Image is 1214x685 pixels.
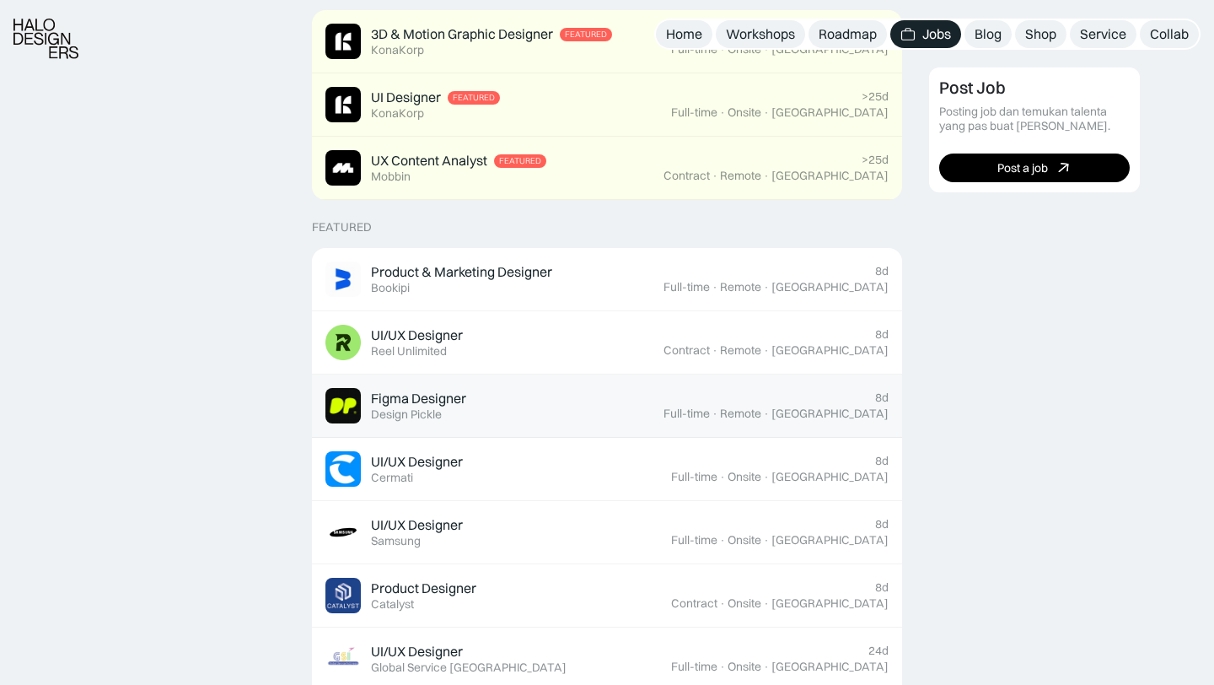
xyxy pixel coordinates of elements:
div: [GEOGRAPHIC_DATA] [771,169,889,183]
div: · [719,533,726,547]
img: Job Image [325,150,361,186]
div: Onsite [728,533,761,547]
div: Design Pickle [371,407,442,422]
div: Post Job [939,78,1006,98]
div: Global Service [GEOGRAPHIC_DATA] [371,661,567,675]
div: · [763,42,770,57]
div: 8d [875,327,889,342]
div: Remote [720,169,761,183]
div: Product Designer [371,580,476,597]
div: · [719,42,726,57]
div: 8d [875,580,889,595]
img: Job Image [325,515,361,550]
div: UX Content Analyst [371,152,487,170]
a: Job Image3D & Motion Graphic DesignerFeaturedKonaKorp>25dFull-time·Onsite·[GEOGRAPHIC_DATA] [312,10,902,73]
div: · [719,660,726,674]
div: UI/UX Designer [371,453,463,471]
div: Reel Unlimited [371,344,447,359]
div: · [763,407,770,421]
a: Post a job [939,154,1130,182]
div: · [763,105,770,120]
div: UI Designer [371,89,441,106]
div: Service [1080,25,1126,43]
div: · [712,280,718,294]
div: Roadmap [819,25,877,43]
div: UI/UX Designer [371,643,463,661]
img: Job Image [325,24,361,59]
div: · [719,470,726,484]
div: Figma Designer [371,390,466,407]
img: Job Image [325,87,361,122]
a: Job ImageUX Content AnalystFeaturedMobbin>25dContract·Remote·[GEOGRAPHIC_DATA] [312,137,902,200]
div: Onsite [728,660,761,674]
div: Jobs [922,25,951,43]
div: Collab [1150,25,1189,43]
div: · [712,169,718,183]
div: 8d [875,517,889,531]
a: Home [656,20,712,48]
a: Job ImageProduct & Marketing DesignerBookipi8dFull-time·Remote·[GEOGRAPHIC_DATA] [312,248,902,311]
div: Full-time [663,407,710,421]
div: 8d [875,391,889,405]
div: 8d [875,454,889,468]
div: · [763,470,770,484]
div: · [719,105,726,120]
div: Featured [499,156,541,166]
div: Onsite [728,596,761,611]
div: Post a job [997,160,1048,175]
div: Posting job dan temukan talenta yang pas buat [PERSON_NAME]. [939,105,1130,133]
div: · [763,280,770,294]
div: Remote [720,343,761,358]
div: [GEOGRAPHIC_DATA] [771,596,889,611]
div: Remote [720,280,761,294]
div: Catalyst [371,597,414,612]
a: Blog [964,20,1012,48]
div: Cermati [371,471,413,485]
a: Workshops [716,20,805,48]
div: Home [666,25,702,43]
div: Onsite [728,470,761,484]
a: Service [1070,20,1136,48]
a: Shop [1015,20,1066,48]
img: Job Image [325,325,361,360]
div: · [763,169,770,183]
div: Onsite [728,105,761,120]
div: Onsite [728,42,761,57]
div: Full-time [671,533,717,547]
a: Job ImageUI/UX DesignerSamsung8dFull-time·Onsite·[GEOGRAPHIC_DATA] [312,501,902,564]
div: Contract [671,596,717,611]
div: · [763,596,770,611]
a: Job ImageProduct DesignerCatalyst8dContract·Onsite·[GEOGRAPHIC_DATA] [312,564,902,628]
div: Full-time [671,470,717,484]
div: · [719,596,726,611]
div: Bookipi [371,281,410,295]
div: 24d [868,644,889,658]
div: · [712,343,718,358]
div: Full-time [671,42,717,57]
div: Workshops [726,25,795,43]
div: Full-time [663,280,710,294]
img: Job Image [325,578,361,613]
div: Featured [565,30,607,40]
div: KonaKorp [371,43,424,57]
img: Job Image [325,451,361,487]
div: [GEOGRAPHIC_DATA] [771,407,889,421]
img: Job Image [325,262,361,297]
div: Contract [663,169,710,183]
div: Samsung [371,534,421,548]
div: Featured [453,93,495,103]
div: >25d [862,153,889,167]
div: Featured [312,220,372,235]
div: [GEOGRAPHIC_DATA] [771,280,889,294]
div: · [712,407,718,421]
div: [GEOGRAPHIC_DATA] [771,42,889,57]
div: [GEOGRAPHIC_DATA] [771,105,889,120]
img: Job Image [325,641,361,677]
div: UI/UX Designer [371,516,463,534]
div: [GEOGRAPHIC_DATA] [771,343,889,358]
div: Remote [720,407,761,421]
div: Shop [1025,25,1056,43]
a: Job ImageUI/UX DesignerReel Unlimited8dContract·Remote·[GEOGRAPHIC_DATA] [312,311,902,375]
div: Blog [975,25,1002,43]
a: Jobs [890,20,961,48]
